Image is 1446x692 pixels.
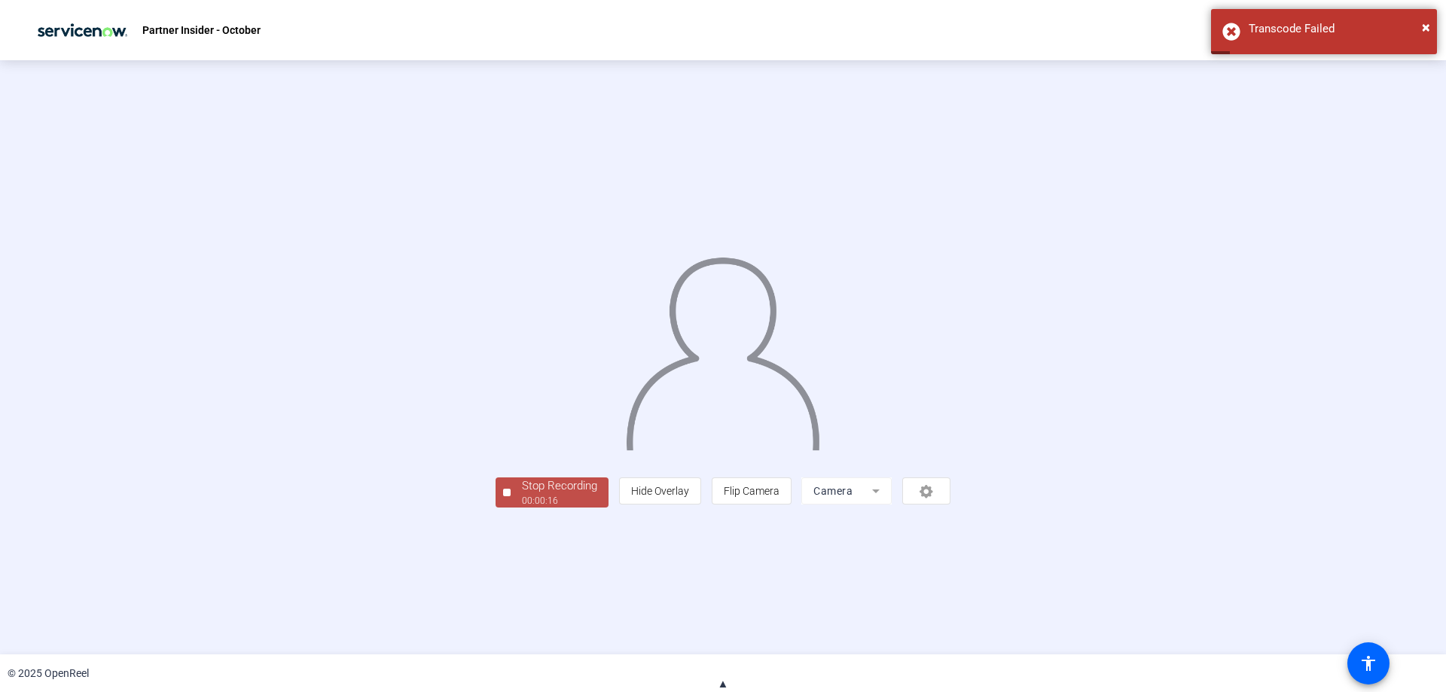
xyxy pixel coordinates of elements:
div: © 2025 OpenReel [8,666,89,681]
button: Stop Recording00:00:16 [496,477,609,508]
img: overlay [624,245,821,450]
mat-icon: accessibility [1359,654,1377,672]
button: Hide Overlay [619,477,701,505]
div: 00:00:16 [522,494,597,508]
span: ▲ [718,677,729,690]
span: Hide Overlay [631,485,689,497]
button: Flip Camera [712,477,792,505]
div: Transcode Failed [1249,20,1426,38]
span: Flip Camera [724,485,779,497]
div: Stop Recording [522,477,597,495]
button: Close [1422,16,1430,38]
img: OpenReel logo [30,15,135,45]
span: × [1422,18,1430,36]
p: Partner Insider - October [142,21,261,39]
